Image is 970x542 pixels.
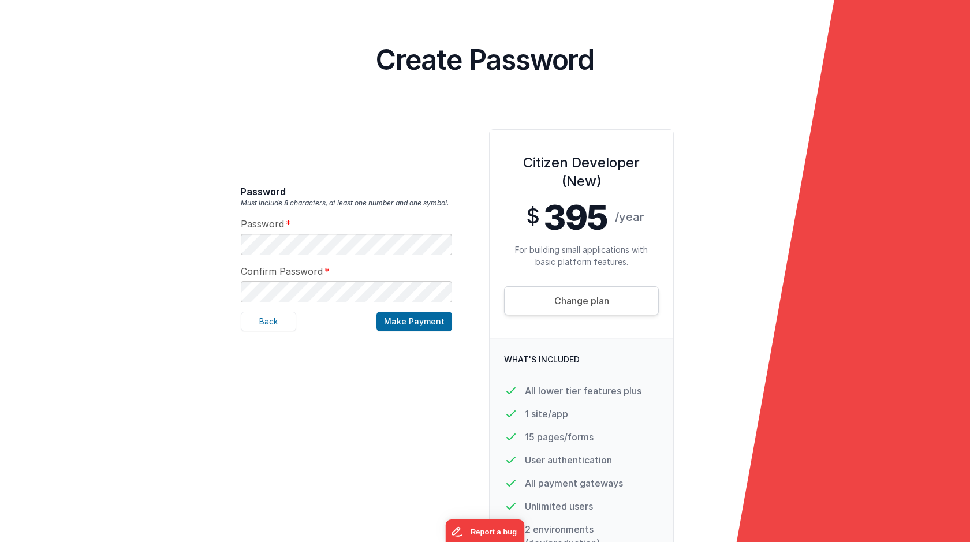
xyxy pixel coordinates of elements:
p: Unlimited users [525,499,593,513]
p: User authentication [525,453,612,467]
button: Make Payment [376,312,452,331]
h3: Citizen Developer (New) [504,154,659,190]
span: 395 [543,200,608,234]
p: 1 site/app [525,407,568,421]
h4: Create Password [9,46,961,74]
span: Password [241,217,284,231]
p: All lower tier features plus [525,384,641,398]
span: Confirm Password [241,264,323,278]
a: Change plan [504,286,659,315]
p: For building small applications with basic platform features. [504,244,659,268]
p: 15 pages/forms [525,430,594,444]
p: All payment gateways [525,476,623,490]
p: Must include 8 characters, at least one number and one symbol. [241,199,452,208]
p: What's Included [504,353,659,365]
h3: Password [241,185,452,199]
span: $ [527,204,539,227]
button: Back [241,312,296,331]
span: /year [615,209,644,225]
